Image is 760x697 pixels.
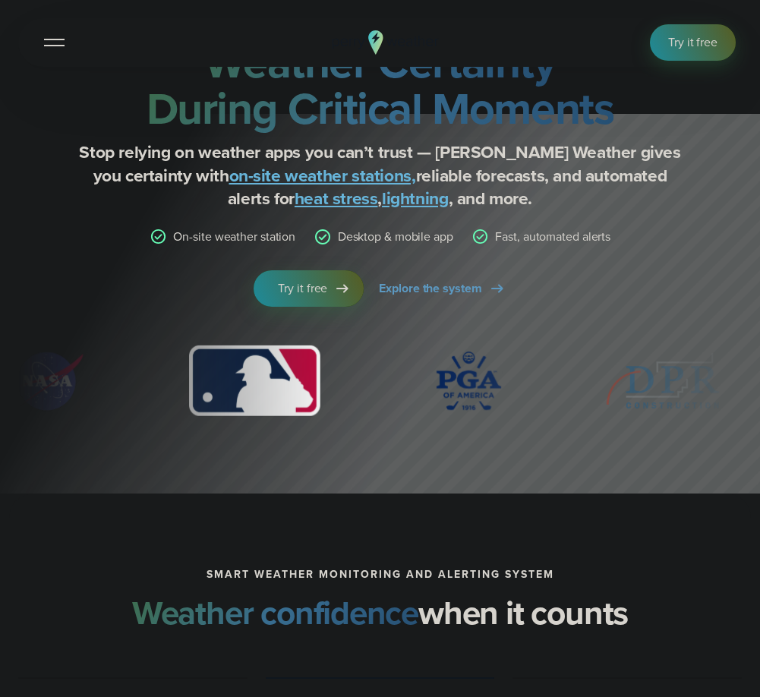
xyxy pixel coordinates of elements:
[147,29,614,141] strong: Weather Certainty During Critical Moments
[408,343,529,419] img: PGA.svg
[77,140,684,210] p: Stop relying on weather apps you can’t trust — [PERSON_NAME] Weather gives you certainty with rel...
[229,162,416,188] a: on-site weather stations,
[254,270,364,307] a: Try it free
[174,343,334,419] img: MLB.svg
[174,343,334,419] div: 3 of 12
[650,24,736,61] a: Try it free
[338,228,453,246] p: Desktop & mobile app
[602,343,724,419] div: 5 of 12
[18,343,742,427] div: slideshow
[668,33,717,52] span: Try it free
[207,569,554,581] h1: smart weather monitoring and alerting system
[382,185,448,211] a: lightning
[173,228,295,246] p: On-site weather station
[379,270,506,307] a: Explore the system
[379,279,481,298] span: Explore the system
[132,593,629,632] h2: when it counts
[132,588,418,638] strong: Weather confidence
[408,343,529,419] div: 4 of 12
[495,228,610,246] p: Fast, automated alerts
[278,279,327,298] span: Try it free
[602,343,724,419] img: DPR-Construction.svg
[295,185,378,211] a: heat stress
